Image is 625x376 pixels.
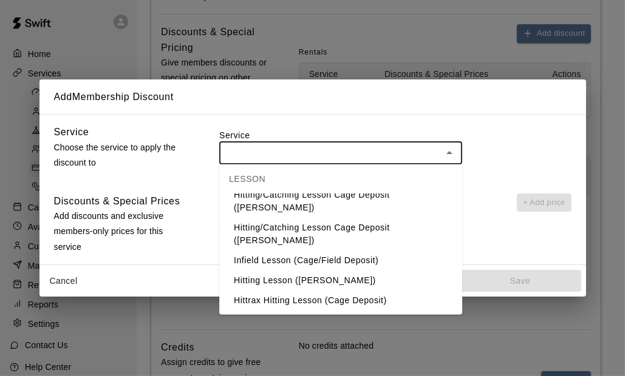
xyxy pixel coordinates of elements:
[219,270,462,290] li: Hitting Lesson ([PERSON_NAME])
[54,193,180,209] h6: Discounts & Special Prices
[219,311,462,331] li: Hitting Lessons (1 Hour Cage Deposit)
[219,218,462,250] li: Hitting/Catching Lesson Cage Deposit ([PERSON_NAME])
[54,124,89,140] h6: Service
[441,144,458,161] button: Close
[219,164,462,193] div: LESSON
[54,209,189,255] p: Add discounts and exclusive members-only prices for this service
[39,79,586,115] h2: Add Membership Discount
[219,290,462,311] li: Hittrax Hitting Lesson (Cage Deposit)
[219,185,462,218] li: Hitting/Catching Lesson Cage Deposit ([PERSON_NAME])
[54,140,189,170] p: Choose the service to apply the discount to
[219,250,462,270] li: Infield Lesson (Cage/Field Deposit)
[44,270,83,292] button: Cancel
[219,129,571,141] label: Service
